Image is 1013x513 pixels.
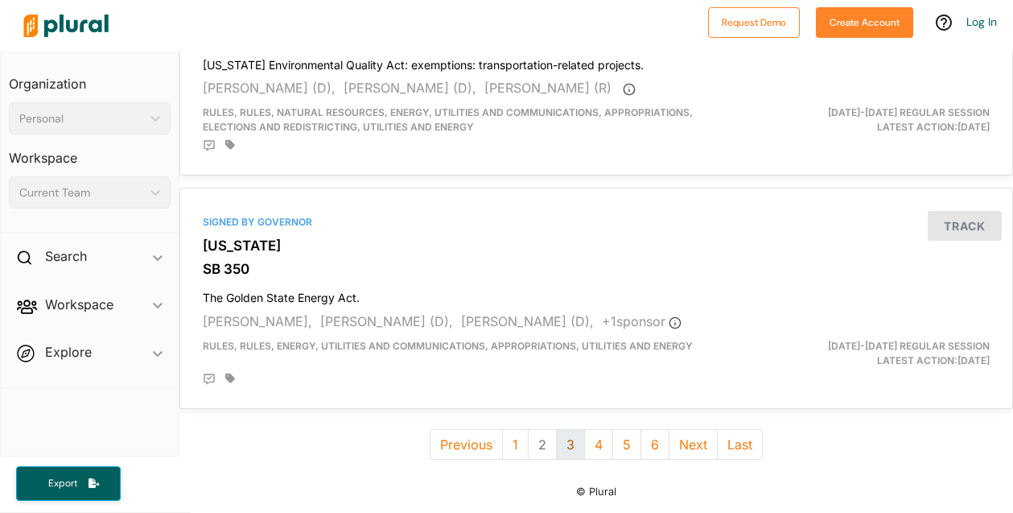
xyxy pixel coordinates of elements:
[928,211,1002,241] button: Track
[966,14,997,29] a: Log In
[669,429,718,460] button: Next
[816,7,913,38] button: Create Account
[556,429,585,460] button: 3
[731,105,1002,134] div: Latest Action: [DATE]
[19,184,144,201] div: Current Team
[203,340,693,352] span: Rules, Rules, Energy, Utilities and Communications, Appropriations, Utilities and Energy
[203,238,990,254] h3: [US_STATE]
[816,13,913,30] a: Create Account
[344,80,476,96] span: [PERSON_NAME] (D),
[225,373,235,384] div: Add tags
[19,110,144,127] div: Personal
[320,313,453,329] span: [PERSON_NAME] (D),
[203,80,336,96] span: [PERSON_NAME] (D),
[37,477,89,490] span: Export
[576,486,616,498] small: © Plural
[203,283,990,305] h4: The Golden State Energy Act.
[45,247,87,265] h2: Search
[203,215,990,230] div: Signed by Governor
[203,106,693,133] span: Rules, Rules, Natural Resources, Energy, Utilities and Communications, Appropriations, Elections ...
[461,313,594,329] span: [PERSON_NAME] (D),
[9,60,171,96] h3: Organization
[203,139,216,152] div: Add Position Statement
[16,466,121,501] button: Export
[731,339,1002,368] div: Latest Action: [DATE]
[612,429,641,460] button: 5
[708,13,800,30] a: Request Demo
[640,429,669,460] button: 6
[502,429,529,460] button: 1
[203,261,990,277] h3: SB 350
[225,139,235,151] div: Add tags
[484,80,612,96] span: [PERSON_NAME] (R)
[602,313,682,329] span: + 1 sponsor
[717,429,763,460] button: Last
[9,134,171,170] h3: Workspace
[828,106,990,118] span: [DATE]-[DATE] Regular Session
[203,373,216,386] div: Add Position Statement
[584,429,613,460] button: 4
[828,340,990,352] span: [DATE]-[DATE] Regular Session
[430,429,503,460] button: Previous
[708,7,800,38] button: Request Demo
[203,313,312,329] span: [PERSON_NAME],
[203,51,990,72] h4: [US_STATE] Environmental Quality Act: exemptions: transportation-related projects.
